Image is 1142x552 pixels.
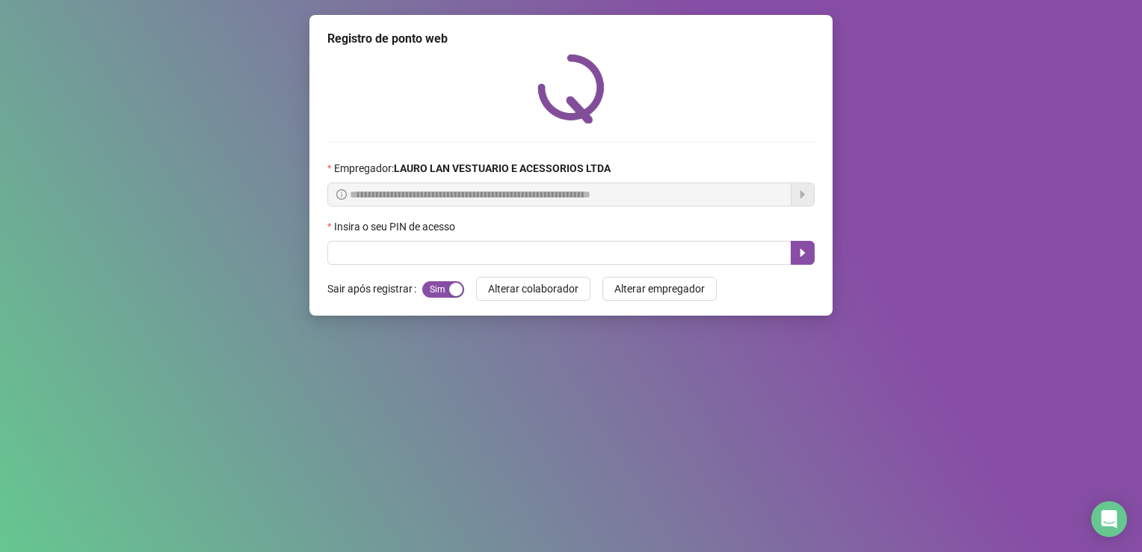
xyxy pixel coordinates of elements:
div: Registro de ponto web [327,30,815,48]
button: Alterar empregador [602,277,717,301]
div: Open Intercom Messenger [1091,501,1127,537]
span: info-circle [336,189,347,200]
span: Alterar colaborador [488,280,578,297]
label: Insira o seu PIN de acesso [327,218,465,235]
button: Alterar colaborador [476,277,590,301]
label: Sair após registrar [327,277,422,301]
span: Alterar empregador [614,280,705,297]
strong: LAURO LAN VESTUARIO E ACESSORIOS LTDA [394,162,611,174]
span: Empregador : [334,160,611,177]
img: QRPoint [537,54,605,123]
span: caret-right [797,247,809,259]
